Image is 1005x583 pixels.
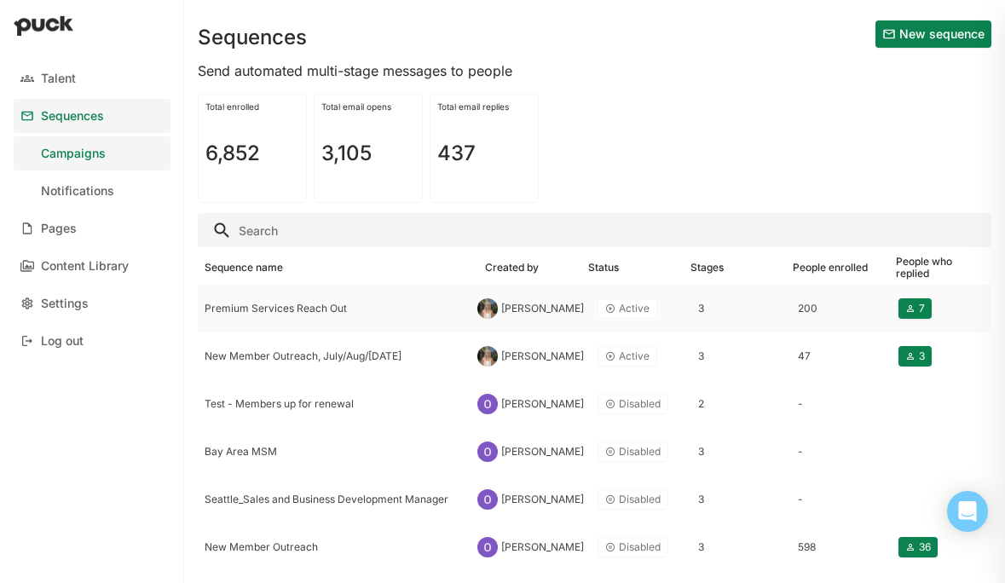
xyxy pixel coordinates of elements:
[321,101,415,112] div: Total email opens
[501,494,584,505] div: [PERSON_NAME]
[875,20,991,48] button: New sequence
[919,350,925,362] div: 3
[798,303,884,315] div: 200
[919,541,931,553] div: 36
[485,262,539,274] div: Created by
[619,398,661,410] div: Disabled
[41,109,104,124] div: Sequences
[205,446,464,458] div: Bay Area MSM
[798,398,884,410] div: -
[919,303,925,315] div: 7
[698,350,784,362] div: 3
[14,174,170,208] a: Notifications
[41,147,106,161] div: Campaigns
[896,256,985,280] div: People who replied
[14,99,170,133] a: Sequences
[501,541,584,553] div: [PERSON_NAME]
[14,249,170,283] a: Content Library
[798,350,884,362] div: 47
[588,262,619,274] div: Status
[501,303,584,315] div: [PERSON_NAME]
[41,334,84,349] div: Log out
[198,27,307,48] h1: Sequences
[501,398,584,410] div: [PERSON_NAME]
[14,136,170,170] a: Campaigns
[619,541,661,553] div: Disabled
[198,213,991,247] input: Search
[698,398,784,410] div: 2
[690,262,724,274] div: Stages
[698,303,784,315] div: 3
[619,303,650,315] div: Active
[41,72,76,86] div: Talent
[41,259,129,274] div: Content Library
[205,350,464,362] div: New Member Outreach, July/Aug/[DATE]
[437,143,476,164] h1: 437
[619,494,661,505] div: Disabled
[205,541,464,553] div: New Member Outreach
[798,541,884,553] div: 598
[14,286,170,320] a: Settings
[205,494,464,505] div: Seattle_Sales and Business Development Manager
[793,262,868,274] div: People enrolled
[947,491,988,532] div: Open Intercom Messenger
[205,398,464,410] div: Test - Members up for renewal
[205,262,283,274] div: Sequence name
[437,101,531,112] div: Total email replies
[14,211,170,245] a: Pages
[698,494,784,505] div: 3
[698,446,784,458] div: 3
[798,446,884,458] div: -
[41,297,89,311] div: Settings
[501,350,584,362] div: [PERSON_NAME]
[501,446,584,458] div: [PERSON_NAME]
[198,61,991,80] div: Send automated multi-stage messages to people
[41,222,77,236] div: Pages
[321,143,372,164] h1: 3,105
[205,143,260,164] h1: 6,852
[14,61,170,95] a: Talent
[698,541,784,553] div: 3
[619,350,650,362] div: Active
[205,303,464,315] div: Premium Services Reach Out
[205,101,299,112] div: Total enrolled
[619,446,661,458] div: Disabled
[41,184,114,199] div: Notifications
[798,494,884,505] div: -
